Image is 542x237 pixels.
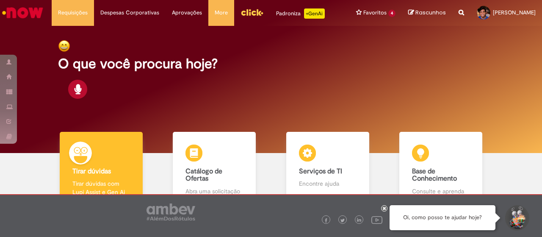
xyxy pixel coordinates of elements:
[408,9,446,17] a: Rascunhos
[324,218,328,223] img: logo_footer_facebook.png
[72,167,111,176] b: Tirar dúvidas
[493,9,536,16] span: [PERSON_NAME]
[1,4,44,21] img: ServiceNow
[185,167,222,183] b: Catálogo de Ofertas
[388,10,395,17] span: 4
[158,132,271,205] a: Catálogo de Ofertas Abra uma solicitação
[58,56,484,71] h2: O que você procura hoje?
[371,214,382,225] img: logo_footer_youtube.png
[504,205,529,231] button: Iniciar Conversa de Suporte
[363,8,387,17] span: Favoritos
[412,187,470,195] p: Consulte e aprenda
[340,218,345,223] img: logo_footer_twitter.png
[271,132,384,205] a: Serviços de TI Encontre ajuda
[384,132,498,205] a: Base de Conhecimento Consulte e aprenda
[299,179,357,188] p: Encontre ajuda
[58,8,88,17] span: Requisições
[276,8,325,19] div: Padroniza
[72,179,130,196] p: Tirar dúvidas com Lupi Assist e Gen Ai
[357,218,361,223] img: logo_footer_linkedin.png
[415,8,446,17] span: Rascunhos
[58,40,70,52] img: happy-face.png
[304,8,325,19] p: +GenAi
[215,8,228,17] span: More
[147,204,195,220] img: logo_footer_ambev_rotulo_gray.png
[241,6,263,19] img: click_logo_yellow_360x200.png
[100,8,159,17] span: Despesas Corporativas
[412,167,457,183] b: Base de Conhecimento
[172,8,202,17] span: Aprovações
[299,167,342,176] b: Serviços de TI
[390,205,495,230] div: Oi, como posso te ajudar hoje?
[44,132,158,205] a: Tirar dúvidas Tirar dúvidas com Lupi Assist e Gen Ai
[185,187,243,195] p: Abra uma solicitação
